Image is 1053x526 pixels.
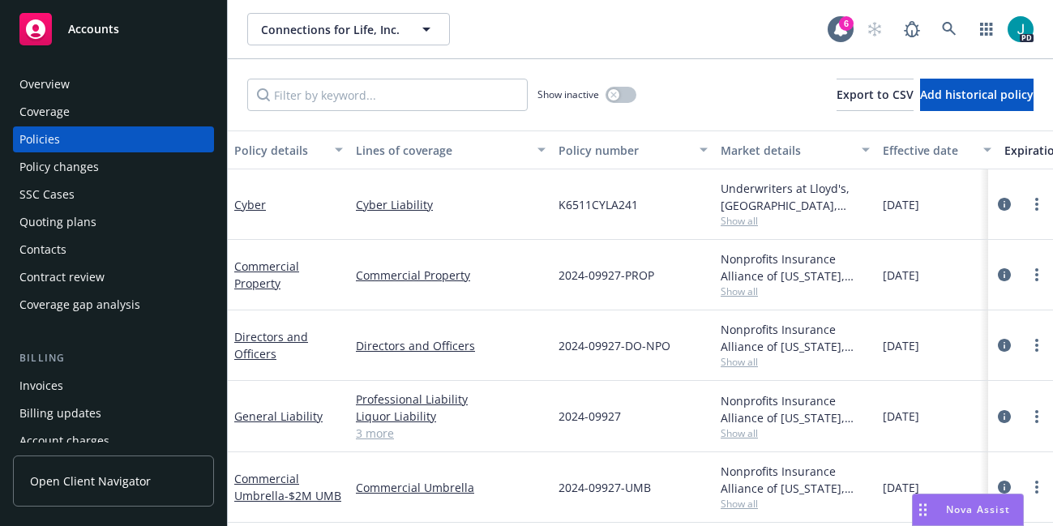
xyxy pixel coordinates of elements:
a: Quoting plans [13,209,214,235]
a: Contacts [13,237,214,263]
div: Coverage gap analysis [19,292,140,318]
button: Connections for Life, Inc. [247,13,450,45]
span: Open Client Navigator [30,473,151,490]
span: Show all [721,214,870,228]
a: SSC Cases [13,182,214,207]
span: [DATE] [883,337,919,354]
div: Effective date [883,142,974,159]
span: Nova Assist [946,502,1010,516]
a: Policy changes [13,154,214,180]
a: Cyber [234,197,266,212]
a: Liquor Liability [356,408,546,425]
div: Underwriters at Lloyd's, [GEOGRAPHIC_DATA], [PERSON_NAME] of [GEOGRAPHIC_DATA] [721,180,870,214]
div: Contract review [19,264,105,290]
a: Commercial Umbrella [356,479,546,496]
div: Policy details [234,142,325,159]
button: Effective date [876,130,998,169]
span: Show all [721,284,870,298]
div: Policy changes [19,154,99,180]
span: Show inactive [537,88,599,101]
span: 2024-09927-DO-NPO [559,337,670,354]
a: circleInformation [995,265,1014,284]
div: Coverage [19,99,70,125]
button: Policy number [552,130,714,169]
a: Policies [13,126,214,152]
a: 3 more [356,425,546,442]
div: Market details [721,142,852,159]
a: Commercial Umbrella [234,471,341,503]
div: Nonprofits Insurance Alliance of [US_STATE], Inc., Nonprofits Insurance Alliance of [US_STATE], I... [721,321,870,355]
button: Lines of coverage [349,130,552,169]
div: Overview [19,71,70,97]
a: more [1027,265,1047,284]
span: Accounts [68,23,119,36]
span: Show all [721,355,870,369]
a: Contract review [13,264,214,290]
a: Commercial Property [234,259,299,291]
span: [DATE] [883,479,919,496]
a: more [1027,477,1047,497]
div: Nonprofits Insurance Alliance of [US_STATE], Inc., Nonprofits Insurance Alliance of [US_STATE], I... [721,463,870,497]
button: Market details [714,130,876,169]
a: General Liability [234,408,323,424]
div: Billing updates [19,400,101,426]
span: - $2M UMB [285,488,341,503]
a: Coverage [13,99,214,125]
a: Directors and Officers [356,337,546,354]
div: Contacts [19,237,66,263]
div: Lines of coverage [356,142,528,159]
span: [DATE] [883,267,919,284]
div: Policy number [559,142,690,159]
a: Report a Bug [896,13,928,45]
a: Start snowing [858,13,891,45]
a: more [1027,336,1047,355]
a: Account charges [13,428,214,454]
a: Invoices [13,373,214,399]
div: 6 [839,16,854,31]
span: K6511CYLA241 [559,196,638,213]
div: Policies [19,126,60,152]
div: Invoices [19,373,63,399]
span: Show all [721,497,870,511]
span: 2024-09927-UMB [559,479,651,496]
a: circleInformation [995,336,1014,355]
a: Professional Liability [356,391,546,408]
a: circleInformation [995,477,1014,497]
a: circleInformation [995,407,1014,426]
span: 2024-09927 [559,408,621,425]
div: Quoting plans [19,209,96,235]
div: Nonprofits Insurance Alliance of [US_STATE], Inc., Nonprofits Insurance Alliance of [US_STATE], I... [721,250,870,284]
span: 2024-09927-PROP [559,267,654,284]
a: Search [933,13,965,45]
span: [DATE] [883,408,919,425]
a: Directors and Officers [234,329,308,361]
button: Add historical policy [920,79,1034,111]
span: Add historical policy [920,87,1034,102]
div: Nonprofits Insurance Alliance of [US_STATE], Inc., Nonprofits Insurance Alliance of [US_STATE], I... [721,392,870,426]
button: Nova Assist [912,494,1024,526]
div: Drag to move [913,494,933,525]
span: [DATE] [883,196,919,213]
div: SSC Cases [19,182,75,207]
a: Switch app [970,13,1003,45]
a: Overview [13,71,214,97]
div: Billing [13,350,214,366]
a: Commercial Property [356,267,546,284]
a: circleInformation [995,195,1014,214]
a: more [1027,195,1047,214]
img: photo [1008,16,1034,42]
a: Cyber Liability [356,196,546,213]
a: Coverage gap analysis [13,292,214,318]
a: Accounts [13,6,214,52]
input: Filter by keyword... [247,79,528,111]
button: Export to CSV [837,79,914,111]
div: Account charges [19,428,109,454]
a: more [1027,407,1047,426]
a: Billing updates [13,400,214,426]
span: Export to CSV [837,87,914,102]
span: Show all [721,426,870,440]
button: Policy details [228,130,349,169]
span: Connections for Life, Inc. [261,21,401,38]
